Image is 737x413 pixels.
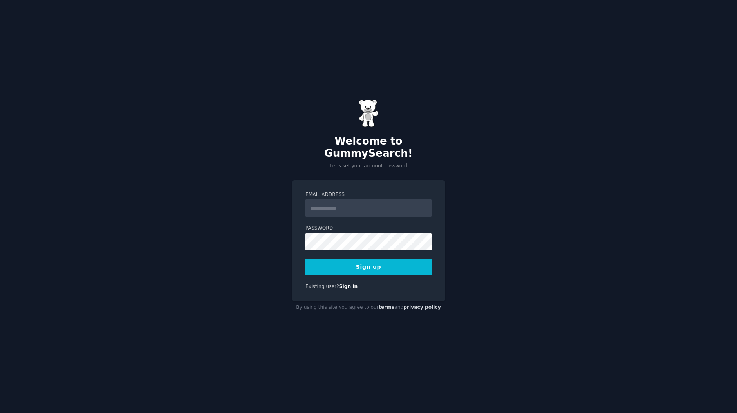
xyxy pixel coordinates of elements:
span: Existing user? [305,284,339,289]
a: Sign in [339,284,358,289]
div: By using this site you agree to our and [292,301,445,314]
a: terms [379,304,394,310]
a: privacy policy [403,304,441,310]
img: Gummy Bear [359,100,378,127]
h2: Welcome to GummySearch! [292,135,445,160]
button: Sign up [305,259,432,275]
label: Email Address [305,191,432,198]
label: Password [305,225,432,232]
p: Let's set your account password [292,163,445,170]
